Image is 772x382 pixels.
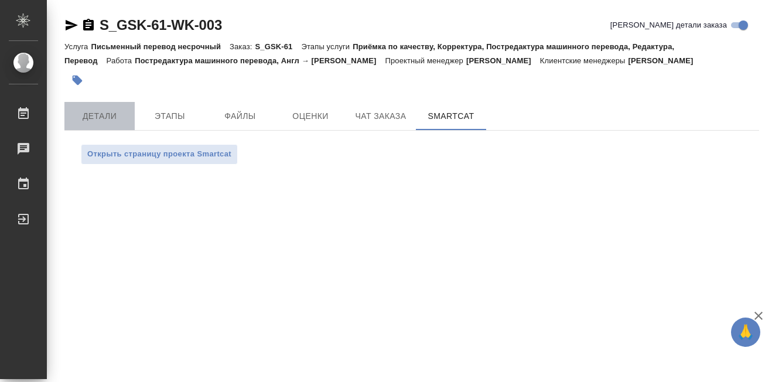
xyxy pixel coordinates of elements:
button: Открыть страницу проекта Smartcat [81,144,238,165]
p: Клиентские менеджеры [540,56,628,65]
p: Постредактура машинного перевода, Англ → [PERSON_NAME] [135,56,385,65]
button: Добавить тэг [64,67,90,93]
p: [PERSON_NAME] [628,56,702,65]
p: S_GSK-61 [255,42,301,51]
a: S_GSK-61-WK-003 [100,17,222,33]
p: Проектный менеджер [385,56,466,65]
p: Письменный перевод несрочный [91,42,230,51]
p: Заказ: [230,42,255,51]
span: 🙏 [736,320,756,345]
p: Работа [107,56,135,65]
span: Оценки [282,109,339,124]
span: Детали [71,109,128,124]
button: 🙏 [731,318,760,347]
p: [PERSON_NAME] [466,56,540,65]
p: Приёмка по качеству, Корректура, Постредактура машинного перевода, Редактура, Перевод [64,42,674,65]
button: Скопировать ссылку для ЯМессенджера [64,18,78,32]
span: SmartCat [423,109,479,124]
span: Файлы [212,109,268,124]
span: Чат заказа [353,109,409,124]
p: Услуга [64,42,91,51]
span: [PERSON_NAME] детали заказа [610,19,727,31]
span: Открыть страницу проекта Smartcat [87,148,231,161]
span: Этапы [142,109,198,124]
button: Скопировать ссылку [81,18,95,32]
p: Этапы услуги [301,42,353,51]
